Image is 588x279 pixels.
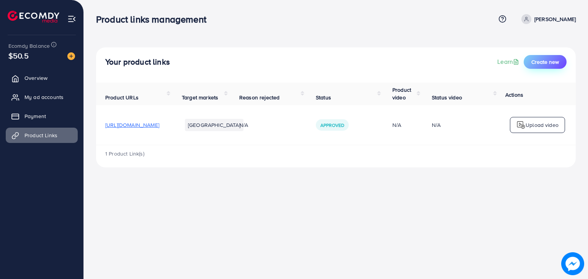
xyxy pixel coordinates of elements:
p: Upload video [526,120,559,130]
span: 1 Product Link(s) [105,150,144,157]
h4: Your product links [105,57,170,67]
a: Learn [497,57,521,66]
span: Reason rejected [239,94,279,101]
a: My ad accounts [6,89,78,105]
h3: Product links management [96,14,212,25]
span: Target markets [182,94,218,101]
span: My ad accounts [24,93,64,101]
span: Payment [24,112,46,120]
a: Overview [6,70,78,86]
span: Ecomdy Balance [8,42,50,50]
span: Status video [432,94,462,101]
a: Payment [6,109,78,124]
p: [PERSON_NAME] [534,15,576,24]
span: Product Links [24,131,57,139]
img: menu [67,15,76,23]
span: $50.5 [8,50,29,61]
div: N/A [392,121,413,129]
span: Actions [505,91,523,99]
a: Product Links [6,128,78,143]
span: Product video [392,86,411,101]
span: Approved [320,122,344,128]
img: logo [8,11,59,23]
span: Overview [24,74,47,82]
span: [URL][DOMAIN_NAME] [105,121,159,129]
img: image [561,252,584,275]
button: Create new [524,55,567,69]
span: N/A [239,121,248,129]
div: N/A [432,121,441,129]
li: [GEOGRAPHIC_DATA] [185,119,243,131]
span: Status [316,94,331,101]
img: image [67,52,75,60]
a: [PERSON_NAME] [518,14,576,24]
span: Product URLs [105,94,139,101]
img: logo [516,120,526,130]
span: Create new [531,58,559,66]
